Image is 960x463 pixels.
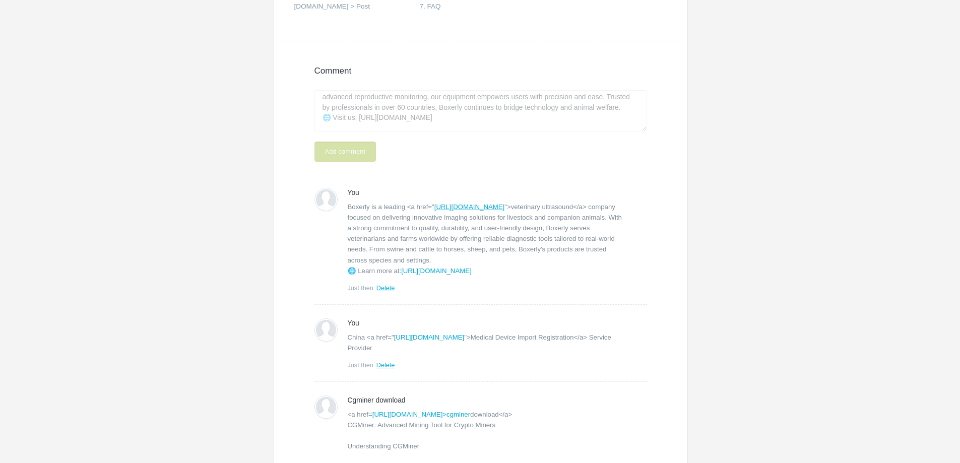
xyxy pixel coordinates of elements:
[348,361,373,370] span: Just then
[401,267,472,275] a: [URL][DOMAIN_NAME]
[348,320,637,327] span: You
[348,202,627,276] p: Boxerly is a leading <a href=" ">veterinary ultrasound</a> company focused on delivering innovati...
[348,284,373,293] span: Just then
[394,334,465,341] a: [URL][DOMAIN_NAME]
[294,3,403,13] a: [DOMAIN_NAME] > Post
[314,142,376,162] button: Add comment
[316,189,336,210] img: 49aedefa8606f9ac72b4aeab3ce90580
[314,67,647,75] h4: Comment
[316,320,336,340] img: 49aedefa8606f9ac72b4aeab3ce90580
[348,189,637,196] span: You
[316,397,336,417] img: 94130049e4d376975128ae54b5ca55f1
[420,3,528,13] a: 7. FAQ
[376,362,395,369] a: Delete
[348,332,627,353] p: China <a href=" ">Medical Device Import Registration</a> Service Provider
[376,285,395,292] a: Delete
[434,203,505,211] a: [URL][DOMAIN_NAME]
[348,397,637,404] span: Cgminer download
[372,411,470,418] a: [URL][DOMAIN_NAME]>cgminer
